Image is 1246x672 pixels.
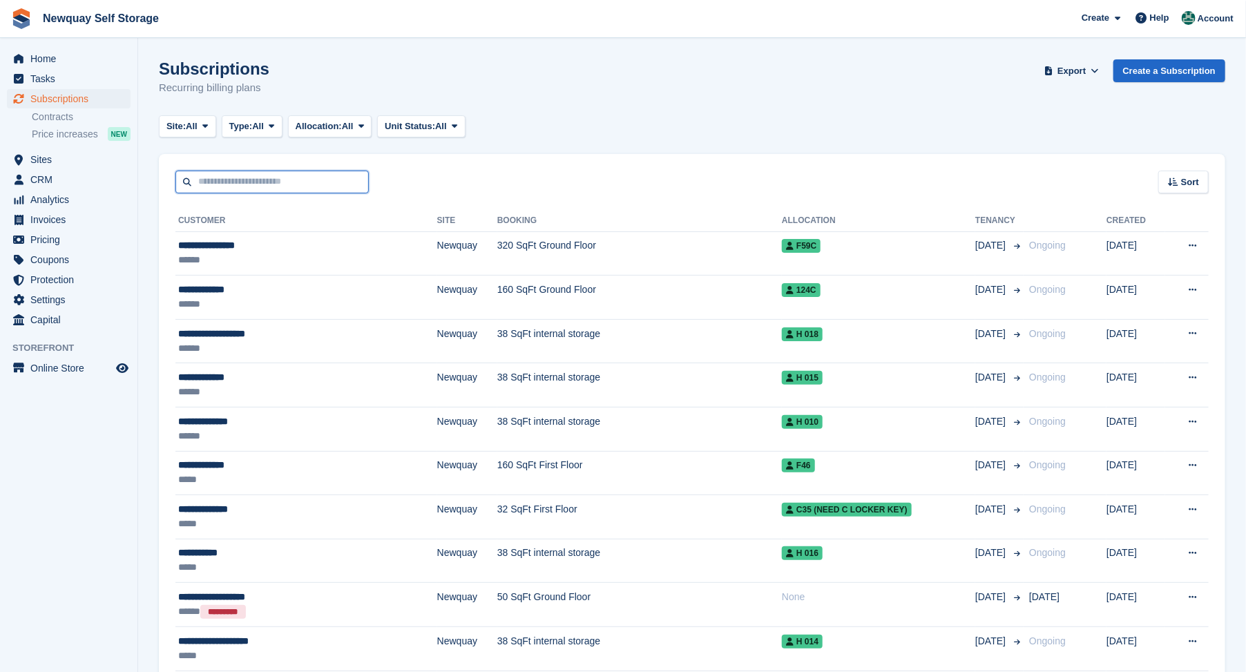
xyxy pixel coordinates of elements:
td: Newquay [437,451,497,495]
th: Customer [175,210,437,232]
span: Storefront [12,341,137,355]
th: Booking [497,210,782,232]
td: 38 SqFt internal storage [497,626,782,671]
a: menu [7,230,131,249]
a: menu [7,190,131,209]
td: [DATE] [1106,451,1165,495]
th: Site [437,210,497,232]
span: Subscriptions [30,89,113,108]
th: Tenancy [975,210,1024,232]
td: Newquay [437,276,497,320]
span: [DATE] [975,546,1008,560]
span: Ongoing [1029,547,1066,558]
span: Capital [30,310,113,329]
a: Create a Subscription [1113,59,1225,82]
th: Created [1106,210,1165,232]
span: [DATE] [975,370,1008,385]
td: Newquay [437,539,497,583]
span: Ongoing [1029,459,1066,470]
td: Newquay [437,319,497,363]
span: Unit Status: [385,119,435,133]
span: Sites [30,150,113,169]
td: 160 SqFt Ground Floor [497,276,782,320]
span: Site: [166,119,186,133]
span: C35 (Need C Locker key) [782,503,912,517]
a: Newquay Self Storage [37,7,164,30]
td: [DATE] [1106,583,1165,627]
span: [DATE] [975,502,1008,517]
td: 320 SqFt Ground Floor [497,231,782,276]
span: Account [1198,12,1234,26]
td: 38 SqFt internal storage [497,539,782,583]
img: stora-icon-8386f47178a22dfd0bd8f6a31ec36ba5ce8667c1dd55bd0f319d3a0aa187defe.svg [11,8,32,29]
span: Coupons [30,250,113,269]
span: [DATE] [1029,591,1060,602]
span: [DATE] [975,238,1008,253]
span: Settings [30,290,113,309]
span: Online Store [30,358,113,378]
h1: Subscriptions [159,59,269,78]
span: 124C [782,283,821,297]
span: Invoices [30,210,113,229]
td: [DATE] [1106,276,1165,320]
td: [DATE] [1106,231,1165,276]
span: H 010 [782,415,823,429]
span: Create [1082,11,1109,25]
button: Allocation: All [288,115,372,138]
a: menu [7,250,131,269]
span: All [186,119,198,133]
span: Price increases [32,128,98,141]
span: [DATE] [975,414,1008,429]
a: menu [7,310,131,329]
span: CRM [30,170,113,189]
td: [DATE] [1106,319,1165,363]
span: [DATE] [975,282,1008,297]
a: menu [7,49,131,68]
a: Preview store [114,360,131,376]
td: [DATE] [1106,539,1165,583]
div: None [782,590,975,604]
div: NEW [108,127,131,141]
span: Ongoing [1029,416,1066,427]
td: [DATE] [1106,407,1165,451]
td: 50 SqFt Ground Floor [497,583,782,627]
span: Pricing [30,230,113,249]
td: 160 SqFt First Floor [497,451,782,495]
td: Newquay [437,363,497,407]
span: Ongoing [1029,284,1066,295]
td: 32 SqFt First Floor [497,495,782,539]
span: All [252,119,264,133]
span: Ongoing [1029,328,1066,339]
span: [DATE] [975,634,1008,649]
td: [DATE] [1106,495,1165,539]
span: Ongoing [1029,635,1066,646]
span: H 018 [782,327,823,341]
td: 38 SqFt internal storage [497,407,782,451]
span: All [435,119,447,133]
button: Site: All [159,115,216,138]
span: Analytics [30,190,113,209]
span: [DATE] [975,590,1008,604]
td: Newquay [437,495,497,539]
span: Home [30,49,113,68]
td: 38 SqFt internal storage [497,363,782,407]
a: menu [7,170,131,189]
span: [DATE] [975,327,1008,341]
button: Export [1042,59,1102,82]
p: Recurring billing plans [159,80,269,96]
a: menu [7,89,131,108]
a: menu [7,210,131,229]
td: Newquay [437,626,497,671]
button: Unit Status: All [377,115,465,138]
span: Ongoing [1029,240,1066,251]
span: Allocation: [296,119,342,133]
td: [DATE] [1106,626,1165,671]
td: Newquay [437,407,497,451]
button: Type: All [222,115,282,138]
a: menu [7,69,131,88]
span: Help [1150,11,1169,25]
span: H 014 [782,635,823,649]
span: H 016 [782,546,823,560]
td: Newquay [437,231,497,276]
img: JON [1182,11,1196,25]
